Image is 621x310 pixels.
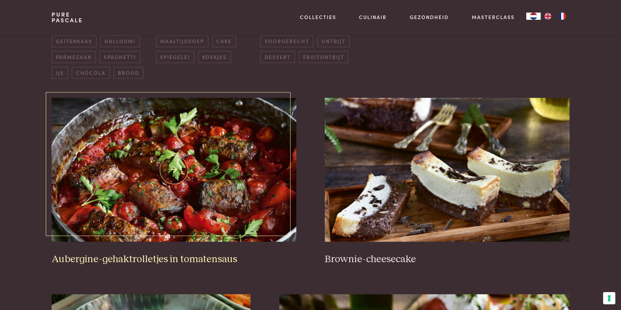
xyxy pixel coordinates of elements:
[212,35,236,47] span: cake
[114,67,143,79] span: brood
[260,35,313,47] span: voorgerecht
[156,51,194,63] span: spiegelei
[603,292,615,304] button: Uw voorkeuren voor toestemming voor trackingtechnologieën
[472,13,515,21] a: Masterclass
[260,51,295,63] span: dessert
[156,35,208,47] span: maaltijdsoep
[52,67,68,79] span: ijs
[526,13,541,20] div: Language
[317,35,350,47] span: ontbijt
[299,51,348,63] span: fruitontbijt
[198,51,231,63] span: koekjes
[72,67,110,79] span: chocola
[526,13,541,20] a: NL
[526,13,569,20] aside: Language selected: Nederlands
[52,12,83,23] a: PurePascale
[52,253,296,266] h3: Aubergine-gehaktrolletjes in tomatensaus
[359,13,387,21] a: Culinair
[410,13,449,21] a: Gezondheid
[300,13,336,21] a: Collecties
[325,98,569,242] img: Brownie-cheesecake
[52,51,96,63] span: parmezaan
[52,35,96,47] span: geitenkaas
[100,35,139,47] span: halloumi
[52,98,296,265] a: Aubergine-gehaktrolletjes in tomatensaus Aubergine-gehaktrolletjes in tomatensaus
[99,51,140,63] span: spaghetti
[541,13,555,20] a: EN
[555,13,569,20] a: FR
[52,98,296,242] img: Aubergine-gehaktrolletjes in tomatensaus
[541,13,569,20] ul: Language list
[325,98,569,265] a: Brownie-cheesecake Brownie-cheesecake
[325,253,569,266] h3: Brownie-cheesecake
